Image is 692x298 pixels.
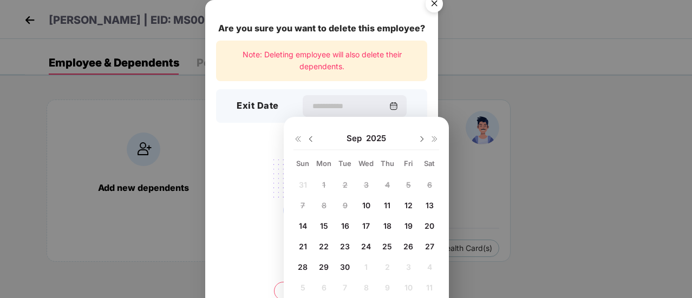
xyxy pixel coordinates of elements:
span: 29 [319,262,329,271]
div: Mon [315,158,334,168]
span: 26 [403,242,413,251]
span: 19 [404,221,413,230]
span: 2025 [366,133,386,144]
div: Fri [399,158,418,168]
span: Sep [347,133,366,144]
span: 17 [362,221,370,230]
span: 22 [319,242,329,251]
span: 27 [425,242,434,251]
span: 18 [383,221,391,230]
span: 20 [425,221,434,230]
img: svg+xml;base64,PHN2ZyB4bWxucz0iaHR0cDovL3d3dy53My5vcmcvMjAwMC9zdmciIHdpZHRoPSIxNiIgaGVpZ2h0PSIxNi... [430,135,439,143]
span: 30 [340,262,350,271]
span: 21 [299,242,307,251]
img: svg+xml;base64,PHN2ZyBpZD0iRHJvcGRvd24tMzJ4MzIiIHhtbG5zPSJodHRwOi8vd3d3LnczLm9yZy8yMDAwL3N2ZyIgd2... [417,135,426,143]
span: 11 [384,201,390,210]
div: Tue [336,158,355,168]
span: 15 [320,221,328,230]
img: svg+xml;base64,PHN2ZyBpZD0iQ2FsZW5kYXItMzJ4MzIiIHhtbG5zPSJodHRwOi8vd3d3LnczLm9yZy8yMDAwL3N2ZyIgd2... [389,102,398,110]
img: svg+xml;base64,PHN2ZyB4bWxucz0iaHR0cDovL3d3dy53My5vcmcvMjAwMC9zdmciIHdpZHRoPSIxNiIgaGVpZ2h0PSIxNi... [293,135,302,143]
img: svg+xml;base64,PHN2ZyBpZD0iRHJvcGRvd24tMzJ4MzIiIHhtbG5zPSJodHRwOi8vd3d3LnczLm9yZy8yMDAwL3N2ZyIgd2... [306,135,315,143]
div: Thu [378,158,397,168]
div: Sun [293,158,312,168]
div: Sat [420,158,439,168]
div: Note: Deleting employee will also delete their dependents. [216,41,427,81]
span: 23 [340,242,350,251]
span: 14 [299,221,307,230]
span: 16 [341,221,349,230]
h3: Exit Date [237,99,279,113]
div: Wed [357,158,376,168]
span: 13 [426,201,434,210]
div: Are you sure you want to delete this employee? [216,22,427,35]
span: 25 [382,242,392,251]
span: 12 [404,201,413,210]
span: 28 [298,262,308,271]
span: 24 [361,242,371,251]
img: svg+xml;base64,PHN2ZyB4bWxucz0iaHR0cDovL3d3dy53My5vcmcvMjAwMC9zdmciIHdpZHRoPSIyMjQiIGhlaWdodD0iMT... [261,153,382,237]
span: 10 [362,201,370,210]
